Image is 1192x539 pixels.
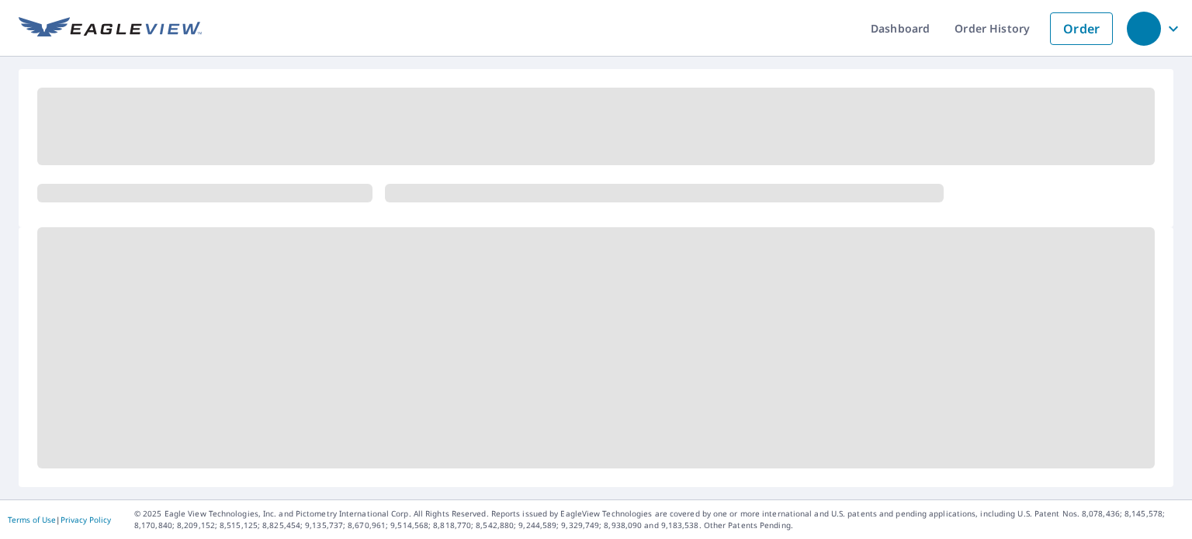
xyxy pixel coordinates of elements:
[61,514,111,525] a: Privacy Policy
[19,17,202,40] img: EV Logo
[8,514,56,525] a: Terms of Use
[8,515,111,524] p: |
[1050,12,1113,45] a: Order
[134,508,1184,531] p: © 2025 Eagle View Technologies, Inc. and Pictometry International Corp. All Rights Reserved. Repo...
